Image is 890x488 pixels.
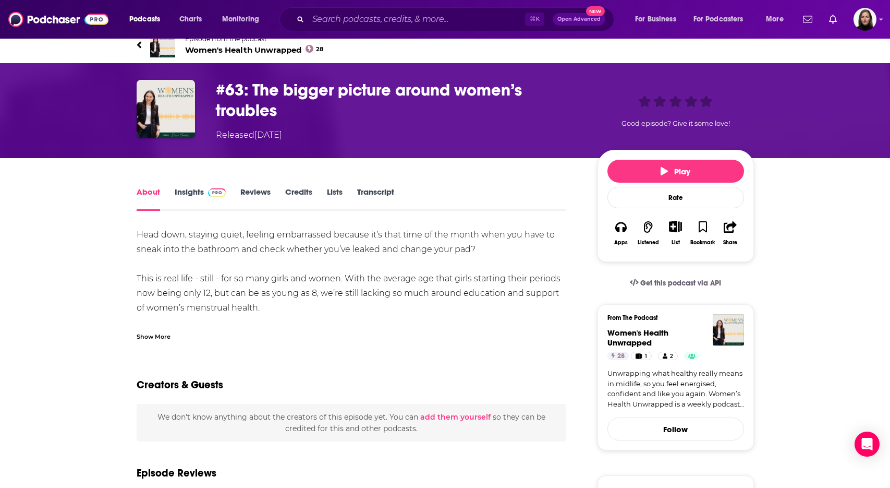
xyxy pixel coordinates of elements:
[635,12,676,27] span: For Business
[557,17,601,22] span: Open Advanced
[216,80,581,121] h1: #63: The bigger picture around women’s troubles
[723,240,737,246] div: Share
[658,352,678,360] a: 2
[689,214,716,252] button: Bookmark
[635,214,662,252] button: Listened
[617,351,625,362] span: 28
[825,10,841,28] a: Show notifications dropdown
[672,239,680,246] div: List
[799,10,816,28] a: Show notifications dropdown
[173,11,208,28] a: Charts
[179,12,202,27] span: Charts
[185,35,324,43] span: Episode from the podcast
[525,13,544,26] span: ⌘ K
[175,187,226,211] a: InsightsPodchaser Pro
[285,187,312,211] a: Credits
[607,368,744,409] a: Unwrapping what healthy really means in midlife, so you feel energised, confident and like you ag...
[240,187,271,211] a: Reviews
[215,11,273,28] button: open menu
[766,12,784,27] span: More
[607,314,736,322] h3: From The Podcast
[357,187,394,211] a: Transcript
[553,13,605,26] button: Open AdvancedNew
[607,187,744,208] div: Rate
[8,9,108,29] img: Podchaser - Follow, Share and Rate Podcasts
[645,351,647,362] span: 1
[716,214,743,252] button: Share
[137,187,160,211] a: About
[854,8,876,31] span: Logged in as BevCat3
[614,240,628,246] div: Apps
[316,47,323,52] span: 28
[759,11,797,28] button: open menu
[640,279,721,288] span: Get this podcast via API
[631,352,651,360] a: 1
[628,11,689,28] button: open menu
[208,188,226,197] img: Podchaser Pro
[621,120,730,127] span: Good episode? Give it some love!
[690,240,715,246] div: Bookmark
[327,187,343,211] a: Lists
[661,166,690,176] span: Play
[586,6,605,16] span: New
[129,12,160,27] span: Podcasts
[137,378,223,391] h2: Creators & Guests
[216,129,282,141] div: Released [DATE]
[122,11,174,28] button: open menu
[621,270,730,296] a: Get this podcast via API
[855,432,880,457] div: Open Intercom Messenger
[670,351,673,362] span: 2
[713,314,744,346] img: Women's Health Unwrapped
[185,45,324,55] span: Women's Health Unwrapped
[308,11,525,28] input: Search podcasts, credits, & more...
[607,418,744,441] button: Follow
[607,328,668,348] a: Women's Health Unwrapped
[420,413,491,421] button: add them yourself
[854,8,876,31] img: User Profile
[693,12,743,27] span: For Podcasters
[687,11,759,28] button: open menu
[137,467,216,480] h3: Episode Reviews
[607,160,744,183] button: Play
[137,80,195,138] img: #63: The bigger picture around women’s troubles
[607,214,635,252] button: Apps
[665,221,686,232] button: Show More Button
[638,240,659,246] div: Listened
[854,8,876,31] button: Show profile menu
[222,12,259,27] span: Monitoring
[157,412,545,433] span: We don't know anything about the creators of this episode yet . You can so they can be credited f...
[662,214,689,252] div: Show More ButtonList
[607,352,629,360] a: 28
[150,32,175,57] img: Women's Health Unwrapped
[289,7,624,31] div: Search podcasts, credits, & more...
[137,32,754,57] a: Women's Health UnwrappedEpisode from the podcastWomen's Health Unwrapped28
